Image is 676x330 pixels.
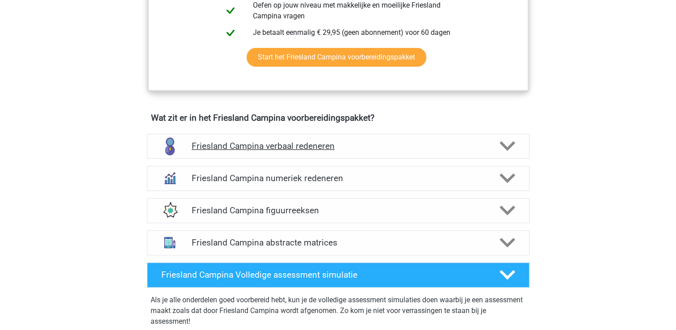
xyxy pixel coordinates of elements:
img: abstracte matrices [158,231,181,254]
img: verbaal redeneren [158,135,181,158]
a: abstracte matrices Friesland Campina abstracte matrices [143,230,533,255]
a: numeriek redeneren Friesland Campina numeriek redeneren [143,166,533,191]
a: Friesland Campina Volledige assessment simulatie [143,262,533,288]
a: verbaal redeneren Friesland Campina verbaal redeneren [143,134,533,159]
h4: Friesland Campina abstracte matrices [192,237,484,248]
h4: Friesland Campina figuurreeksen [192,205,484,216]
h4: Friesland Campina verbaal redeneren [192,141,484,151]
h4: Wat zit er in het Friesland Campina voorbereidingspakket? [151,113,525,123]
a: Start het Friesland Campina voorbereidingspakket [247,48,426,67]
img: numeriek redeneren [158,166,181,190]
a: figuurreeksen Friesland Campina figuurreeksen [143,198,533,223]
h4: Friesland Campina Volledige assessment simulatie [161,270,485,280]
img: figuurreeksen [158,199,181,222]
h4: Friesland Campina numeriek redeneren [192,173,484,183]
